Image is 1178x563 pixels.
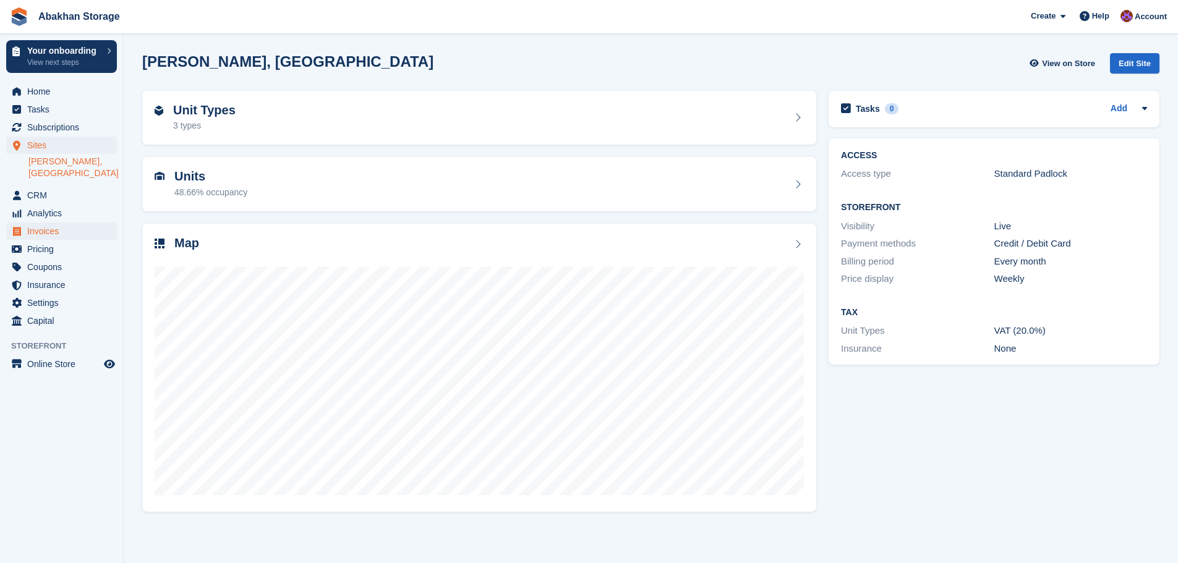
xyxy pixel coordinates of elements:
[994,167,1147,181] div: Standard Padlock
[6,101,117,118] a: menu
[994,255,1147,269] div: Every month
[841,237,994,251] div: Payment methods
[994,324,1147,338] div: VAT (20.0%)
[173,103,236,117] h2: Unit Types
[27,83,101,100] span: Home
[27,46,101,55] p: Your onboarding
[994,237,1147,251] div: Credit / Debit Card
[142,91,816,145] a: Unit Types 3 types
[33,6,125,27] a: Abakhan Storage
[155,172,164,180] img: unit-icn-7be61d7bf1b0ce9d3e12c5938cc71ed9869f7b940bace4675aadf7bd6d80202e.svg
[142,157,816,211] a: Units 48.66% occupancy
[994,272,1147,286] div: Weekly
[841,342,994,356] div: Insurance
[1092,10,1109,22] span: Help
[1120,10,1133,22] img: William Abakhan
[841,219,994,234] div: Visibility
[841,167,994,181] div: Access type
[27,187,101,204] span: CRM
[155,239,164,248] img: map-icn-33ee37083ee616e46c38cad1a60f524a97daa1e2b2c8c0bc3eb3415660979fc1.svg
[841,255,994,269] div: Billing period
[841,272,994,286] div: Price display
[27,101,101,118] span: Tasks
[6,276,117,294] a: menu
[6,137,117,154] a: menu
[27,137,101,154] span: Sites
[174,236,199,250] h2: Map
[6,222,117,240] a: menu
[6,119,117,136] a: menu
[1031,10,1056,22] span: Create
[142,224,816,512] a: Map
[841,151,1147,161] h2: ACCESS
[994,342,1147,356] div: None
[27,355,101,373] span: Online Store
[841,324,994,338] div: Unit Types
[27,222,101,240] span: Invoices
[155,106,163,116] img: unit-type-icn-2b2737a686de81e16bb02015468b77c625bbabd49415b5ef34ead5e3b44a266d.svg
[6,240,117,258] a: menu
[6,40,117,73] a: Your onboarding View next steps
[142,53,433,70] h2: [PERSON_NAME], [GEOGRAPHIC_DATA]
[1135,11,1167,23] span: Account
[6,187,117,204] a: menu
[6,312,117,329] a: menu
[841,308,1147,318] h2: Tax
[856,103,880,114] h2: Tasks
[994,219,1147,234] div: Live
[1110,53,1159,74] div: Edit Site
[885,103,899,114] div: 0
[173,119,236,132] div: 3 types
[27,294,101,311] span: Settings
[6,205,117,222] a: menu
[10,7,28,26] img: stora-icon-8386f47178a22dfd0bd8f6a31ec36ba5ce8667c1dd55bd0f319d3a0aa187defe.svg
[6,355,117,373] a: menu
[27,312,101,329] span: Capital
[6,258,117,276] a: menu
[6,294,117,311] a: menu
[1111,102,1127,116] a: Add
[27,258,101,276] span: Coupons
[1042,57,1095,70] span: View on Store
[27,276,101,294] span: Insurance
[6,83,117,100] a: menu
[27,119,101,136] span: Subscriptions
[27,205,101,222] span: Analytics
[28,156,117,179] a: [PERSON_NAME], [GEOGRAPHIC_DATA]
[27,57,101,68] p: View next steps
[1110,53,1159,78] a: Edit Site
[102,357,117,371] a: Preview store
[27,240,101,258] span: Pricing
[174,169,247,184] h2: Units
[841,203,1147,213] h2: Storefront
[1028,53,1100,74] a: View on Store
[174,186,247,199] div: 48.66% occupancy
[11,340,123,352] span: Storefront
